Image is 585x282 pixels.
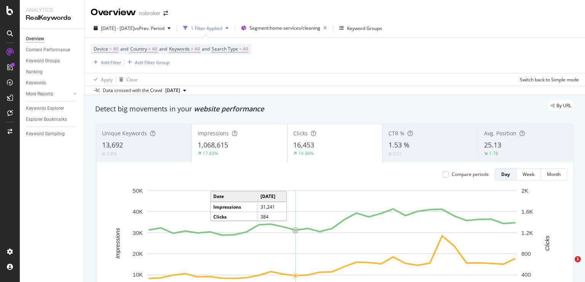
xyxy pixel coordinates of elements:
button: Day [495,168,516,181]
span: 1 [575,256,581,262]
div: Overview [26,35,44,43]
div: 19.36% [298,150,314,157]
div: Apply [101,76,113,83]
span: Device [94,46,108,52]
div: Data crossed with the Crawl [103,87,162,94]
text: 50K [133,187,143,194]
img: Equal [388,153,392,155]
span: Impressions [198,130,229,137]
text: 40K [133,208,143,215]
button: Add Filter Group [125,58,169,67]
a: Keyword Sampling [26,130,79,138]
div: 1 Filter Applied [191,25,222,32]
span: and [202,46,210,52]
button: Week [516,168,541,181]
div: Day [501,171,510,177]
span: All [152,44,157,54]
span: and [120,46,128,52]
span: 2024 Oct. 7th [165,87,180,94]
a: Content Performance [26,46,79,54]
text: Impressions [114,228,121,258]
div: Add Filter Group [135,59,169,66]
span: Country [130,46,147,52]
div: Keywords [26,79,46,87]
span: [DATE] - [DATE] [101,25,134,32]
div: Month [547,171,561,177]
a: Ranking [26,68,79,76]
text: 1.2K [521,230,533,236]
span: Segment: home-services/cleaning [249,25,320,31]
button: Segment:home-services/cleaning [238,22,330,34]
div: Overview [91,6,136,19]
a: Keyword Groups [26,57,79,65]
span: All [243,44,248,54]
button: Apply [91,73,113,86]
span: 16,453 [293,140,314,149]
span: Unique Keywords [102,130,147,137]
div: Keyword Sampling [26,130,65,138]
button: [DATE] - [DATE]vsPrev. Period [91,22,174,34]
div: Explorer Bookmarks [26,116,67,124]
div: arrow-right-arrow-left [163,11,168,16]
div: 1.78 [489,150,498,157]
span: 1.53 % [388,140,409,149]
span: All [113,44,118,54]
div: Analytics [26,6,78,14]
span: 13,692 [102,140,123,149]
div: Keywords Explorer [26,105,64,112]
div: Switch back to Simple mode [520,76,579,83]
div: Content Performance [26,46,70,54]
div: RealKeywords [26,14,78,22]
div: More Reports [26,90,53,98]
button: Switch back to Simple mode [517,73,579,86]
button: Month [541,168,567,181]
span: and [159,46,167,52]
div: Keyword Groups [26,57,60,65]
img: Equal [102,153,105,155]
button: Clear [116,73,138,86]
span: = [191,46,193,52]
span: Search Type [212,46,238,52]
a: Explorer Bookmarks [26,116,79,124]
div: Week [523,171,534,177]
div: Add Filter [101,59,121,66]
text: 20K [133,250,143,257]
div: legacy label [548,100,574,111]
text: Clicks [544,235,550,250]
text: 30K [133,230,143,236]
div: nobroker [139,10,160,17]
span: vs Prev. Period [134,25,165,32]
a: Overview [26,35,79,43]
button: 1 Filter Applied [180,22,232,34]
div: 17.83% [203,150,218,157]
div: 0.8% [107,151,117,157]
a: Keywords Explorer [26,105,79,112]
div: Ranking [26,68,43,76]
iframe: Intercom live chat [559,256,577,274]
span: All [195,44,200,54]
span: 1,068,615 [198,140,228,149]
span: = [148,46,151,52]
div: Compare periods [452,171,489,177]
text: 1.6K [521,208,533,215]
span: CTR % [388,130,404,137]
text: 800 [521,250,531,257]
div: Clear [126,76,138,83]
a: Keywords [26,79,79,87]
button: Keyword Groups [336,22,385,34]
button: Add Filter [91,58,121,67]
span: = [109,46,112,52]
span: Clicks [293,130,308,137]
span: Keywords [169,46,190,52]
span: By URL [556,103,571,108]
span: Avg. Position [484,130,516,137]
text: 10K [133,271,143,278]
span: 25.13 [484,140,501,149]
text: 2K [521,187,528,194]
a: More Reports [26,90,71,98]
span: = [239,46,242,52]
button: [DATE] [162,86,189,95]
text: 400 [521,271,531,278]
div: 0.01 [393,151,402,157]
div: Keyword Groups [347,25,382,32]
